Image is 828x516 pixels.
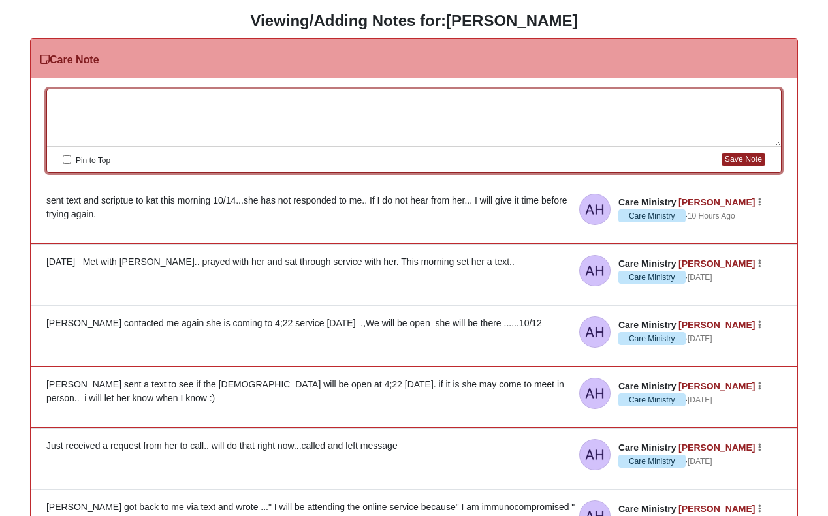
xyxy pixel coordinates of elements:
input: Pin to Top [63,155,71,164]
button: Save Note [722,153,765,166]
span: Care Ministry [618,332,686,345]
time: October 12, 2025, 10:14 AM [688,457,712,466]
time: October 14, 2025, 8:59 AM [688,211,735,220]
img: Anita Hampson [579,378,611,409]
h3: Care Note [40,53,99,66]
div: Just received a request from her to call.. will do that right now...called and left message [46,439,782,453]
div: sent text and scriptue to kat this morning 10/14...she has not responded to me.. If I do not hear... [46,194,782,221]
span: · [618,332,688,345]
img: Anita Hampson [579,439,611,470]
a: [PERSON_NAME] [678,258,755,269]
a: [DATE] [688,271,712,283]
img: Anita Hampson [579,316,611,348]
time: October 13, 2025, 7:29 AM [688,273,712,282]
span: Care Ministry [618,197,677,207]
div: [DATE] Met with [PERSON_NAME].. prayed with her and sat through service with her. This morning se... [46,255,782,269]
span: Care Ministry [618,320,677,330]
a: [PERSON_NAME] [678,197,755,207]
span: · [618,455,688,468]
span: Care Ministry [618,455,686,468]
span: Care Ministry [618,209,686,222]
div: [PERSON_NAME] contacted me again she is coming to 4;22 service [DATE] ,,We will be open she will ... [46,316,782,330]
span: Care Ministry [618,381,677,391]
span: Care Ministry [618,271,686,284]
span: · [618,393,688,406]
span: Pin to Top [76,156,110,165]
a: [DATE] [688,394,712,406]
span: · [618,271,688,284]
img: Anita Hampson [579,194,611,225]
img: Anita Hampson [579,255,611,286]
div: [PERSON_NAME] sent a text to see if the [DEMOGRAPHIC_DATA] will be open at 4;22 [DATE]. if it is ... [46,378,782,405]
strong: [PERSON_NAME] [446,12,577,29]
a: [PERSON_NAME] [678,381,755,391]
time: October 12, 2025, 1:53 PM [688,334,712,343]
h3: Viewing/Adding Notes for: [10,12,818,31]
a: [PERSON_NAME] [678,320,755,330]
a: 10 Hours Ago [688,210,735,222]
span: · [618,209,688,222]
a: [DATE] [688,455,712,467]
time: October 12, 2025, 12:50 PM [688,395,712,404]
span: Care Ministry [618,258,677,269]
a: [PERSON_NAME] [678,442,755,453]
a: [DATE] [688,333,712,344]
span: Care Ministry [618,442,677,453]
span: Care Ministry [618,393,686,406]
